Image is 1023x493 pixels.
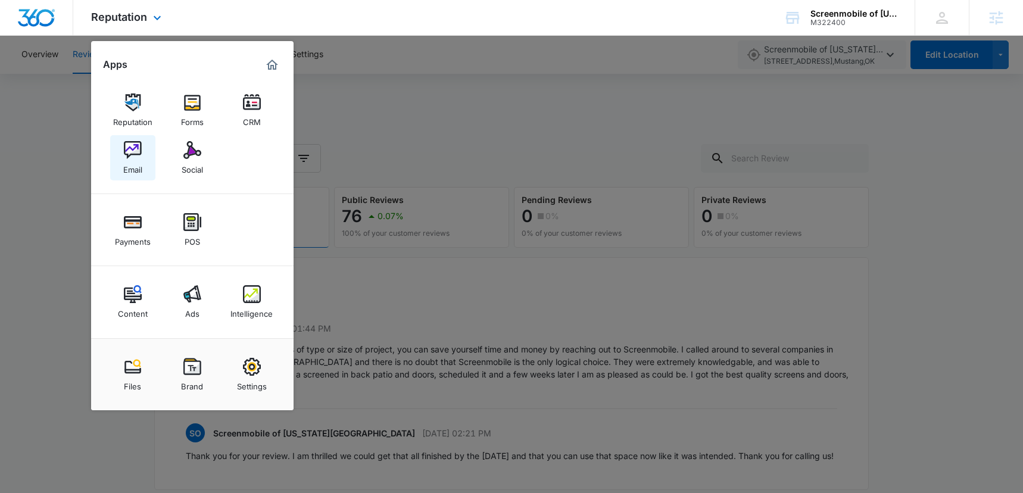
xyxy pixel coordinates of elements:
a: Files [110,352,155,397]
div: Email [123,159,142,174]
a: Forms [170,88,215,133]
div: Payments [115,231,151,246]
a: CRM [229,88,275,133]
a: Social [170,135,215,180]
div: Content [118,303,148,319]
a: Intelligence [229,279,275,324]
a: Email [110,135,155,180]
div: Brand [181,376,203,391]
div: POS [185,231,200,246]
span: Reputation [91,11,147,23]
div: Social [182,159,203,174]
div: Intelligence [230,303,273,319]
div: Ads [185,303,199,319]
a: Payments [110,207,155,252]
div: Settings [237,376,267,391]
a: Ads [170,279,215,324]
a: Brand [170,352,215,397]
div: account id [810,18,897,27]
div: account name [810,9,897,18]
a: Settings [229,352,275,397]
a: Content [110,279,155,324]
a: Marketing 360® Dashboard [263,55,282,74]
h2: Apps [103,59,127,70]
a: POS [170,207,215,252]
div: Reputation [113,111,152,127]
a: Reputation [110,88,155,133]
div: Forms [181,111,204,127]
div: CRM [243,111,261,127]
div: Files [124,376,141,391]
